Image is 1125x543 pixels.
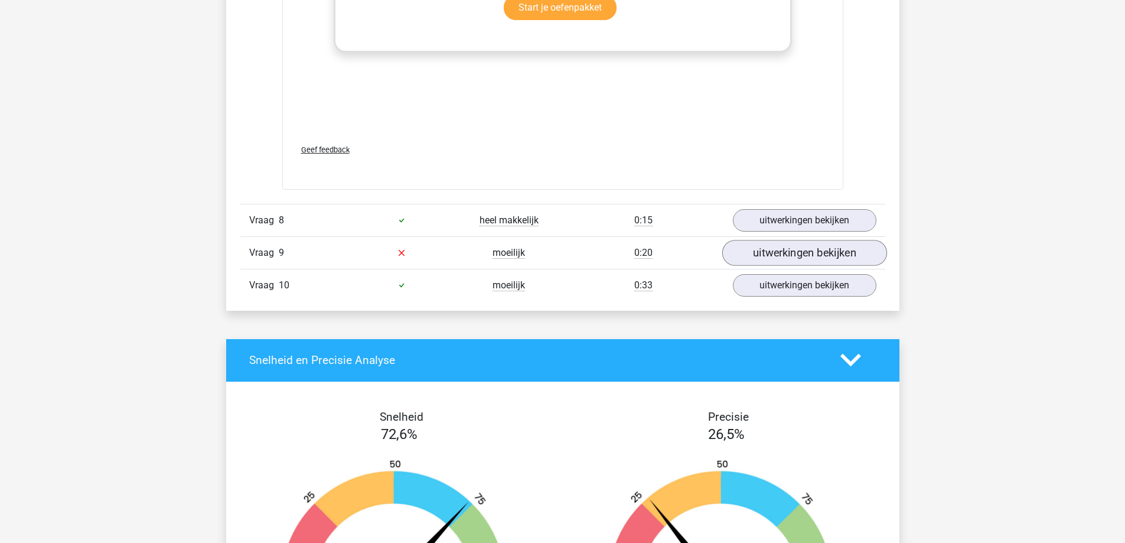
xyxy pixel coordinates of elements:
[634,214,653,226] span: 0:15
[381,426,418,443] span: 72,6%
[249,246,279,260] span: Vraag
[301,145,350,154] span: Geef feedback
[708,426,745,443] span: 26,5%
[493,279,525,291] span: moeilijk
[249,213,279,227] span: Vraag
[279,247,284,258] span: 9
[634,279,653,291] span: 0:33
[634,247,653,259] span: 0:20
[249,353,823,367] h4: Snelheid en Precisie Analyse
[249,410,554,424] h4: Snelheid
[733,209,876,232] a: uitwerkingen bekijken
[279,279,289,291] span: 10
[722,240,886,266] a: uitwerkingen bekijken
[480,214,539,226] span: heel makkelijk
[249,278,279,292] span: Vraag
[493,247,525,259] span: moeilijk
[279,214,284,226] span: 8
[733,274,876,297] a: uitwerkingen bekijken
[576,410,881,424] h4: Precisie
